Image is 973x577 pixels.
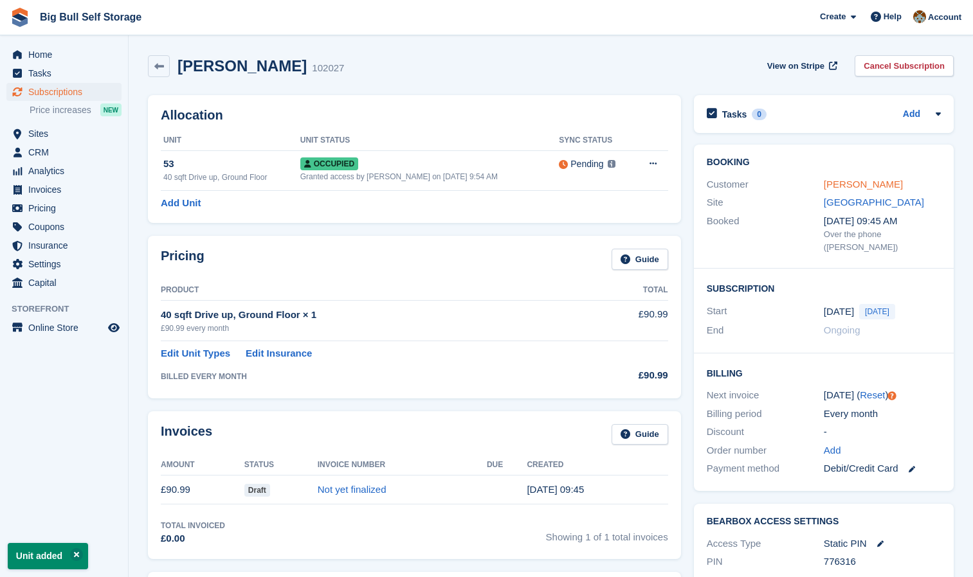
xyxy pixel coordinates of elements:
[163,172,300,183] div: 40 sqft Drive up, Ground Floor
[28,64,105,82] span: Tasks
[527,484,584,495] time: 2025-08-18 08:45:33 UTC
[767,60,824,73] span: View on Stripe
[6,83,122,101] a: menu
[6,199,122,217] a: menu
[707,388,824,403] div: Next invoice
[546,520,668,546] span: Showing 1 of 1 total invoices
[28,143,105,161] span: CRM
[161,308,587,323] div: 40 sqft Drive up, Ground Floor × 1
[6,218,122,236] a: menu
[824,555,941,569] div: 776316
[824,388,941,403] div: [DATE] ( )
[28,319,105,337] span: Online Store
[824,407,941,422] div: Every month
[177,57,307,75] h2: [PERSON_NAME]
[707,304,824,319] div: Start
[855,55,954,76] a: Cancel Subscription
[824,179,903,190] a: [PERSON_NAME]
[707,443,824,458] div: Order number
[6,236,122,254] a: menu
[707,177,824,192] div: Customer
[28,218,105,236] span: Coupons
[244,455,318,475] th: Status
[6,319,122,337] a: menu
[161,323,587,334] div: £90.99 every month
[913,10,926,23] img: Mike Llewellen Palmer
[318,455,487,475] th: Invoice Number
[28,199,105,217] span: Pricing
[300,157,358,170] span: Occupied
[527,455,668,475] th: Created
[28,236,105,254] span: Insurance
[587,300,668,341] td: £90.99
[28,46,105,64] span: Home
[860,389,885,400] a: Reset
[246,346,312,361] a: Edit Insurance
[244,484,270,497] span: Draft
[487,455,527,475] th: Due
[587,280,668,301] th: Total
[161,249,205,270] h2: Pricing
[707,323,824,338] div: End
[824,305,854,319] time: 2025-08-18 00:00:00 UTC
[6,274,122,292] a: menu
[300,130,559,151] th: Unit Status
[707,195,824,210] div: Site
[161,371,587,382] div: BILLED EVERY MONTH
[30,103,122,117] a: Price increases NEW
[762,55,840,76] a: View on Stripe
[28,274,105,292] span: Capital
[707,281,941,294] h2: Subscription
[106,320,122,335] a: Preview store
[608,160,615,168] img: icon-info-grey-7440780725fd019a000dd9b08b2336e03edf1995a4989e88bcd33f0948082b44.svg
[707,537,824,551] div: Access Type
[28,125,105,143] span: Sites
[707,517,941,527] h2: BearBox Access Settings
[707,366,941,379] h2: Billing
[161,520,225,531] div: Total Invoiced
[722,109,747,120] h2: Tasks
[824,461,941,476] div: Debit/Credit Card
[161,455,244,475] th: Amount
[824,324,860,335] span: Ongoing
[8,543,88,569] p: Unit added
[100,103,122,116] div: NEW
[884,10,902,23] span: Help
[824,425,941,439] div: -
[30,104,91,116] span: Price increases
[6,125,122,143] a: menu
[886,390,898,402] div: Tooltip anchor
[163,157,300,172] div: 53
[28,83,105,101] span: Subscriptions
[707,157,941,168] h2: Booking
[707,425,824,439] div: Discount
[559,130,633,151] th: Sync Status
[820,10,846,23] span: Create
[824,443,841,458] a: Add
[300,171,559,182] div: Granted access by [PERSON_NAME] on [DATE] 9:54 AM
[312,61,344,76] div: 102027
[161,196,201,211] a: Add Unit
[6,181,122,199] a: menu
[28,255,105,273] span: Settings
[903,107,920,122] a: Add
[6,143,122,161] a: menu
[752,109,767,120] div: 0
[161,346,230,361] a: Edit Unit Types
[161,280,587,301] th: Product
[161,424,212,445] h2: Invoices
[707,407,824,422] div: Billing period
[28,181,105,199] span: Invoices
[824,197,924,208] a: [GEOGRAPHIC_DATA]
[161,130,300,151] th: Unit
[612,424,668,445] a: Guide
[707,214,824,254] div: Booked
[161,108,668,123] h2: Allocation
[6,46,122,64] a: menu
[928,11,961,24] span: Account
[570,157,603,171] div: Pending
[859,304,895,319] span: [DATE]
[6,162,122,180] a: menu
[161,475,244,504] td: £90.99
[161,531,225,546] div: £0.00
